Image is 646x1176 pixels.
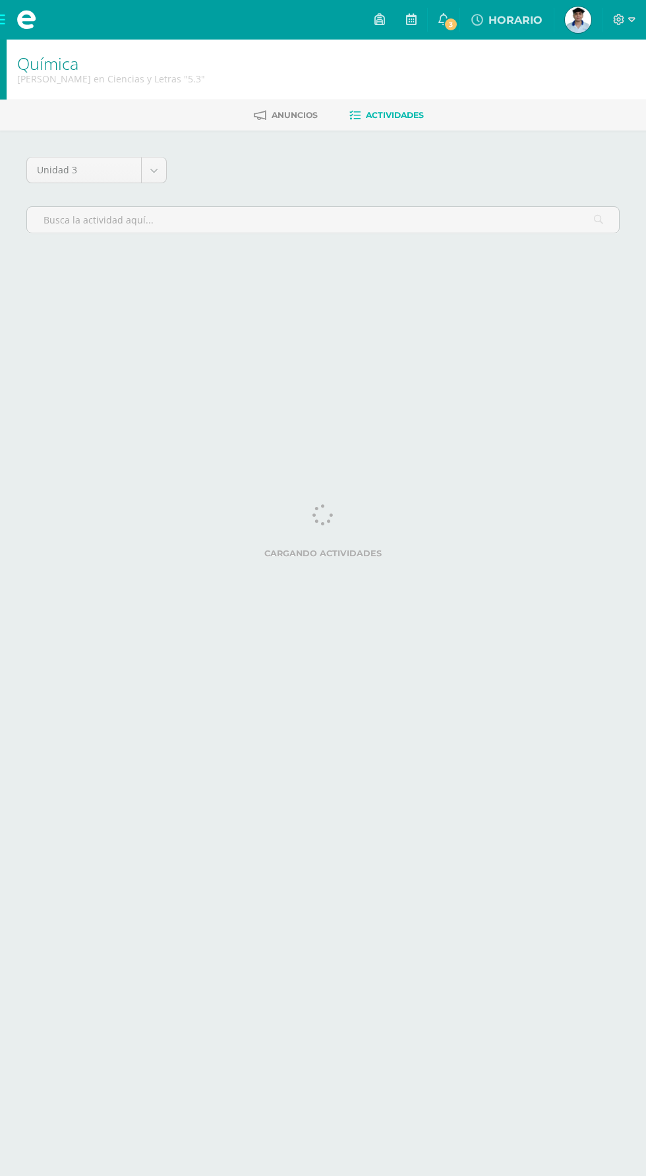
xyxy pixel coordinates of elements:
div: Quinto Bachillerato en Ciencias y Letras '5.3' [17,73,205,85]
h1: Química [17,54,205,73]
a: Unidad 3 [27,158,166,183]
label: Cargando actividades [26,548,620,558]
span: HORARIO [488,14,543,26]
img: 06c4c350a71096b837e7fba122916920.png [565,7,591,33]
a: Química [17,52,78,74]
span: 3 [444,17,458,32]
span: Unidad 3 [37,158,131,183]
input: Busca la actividad aquí... [27,207,619,233]
a: Anuncios [254,105,318,126]
span: Anuncios [272,110,318,120]
a: Actividades [349,105,424,126]
span: Actividades [366,110,424,120]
